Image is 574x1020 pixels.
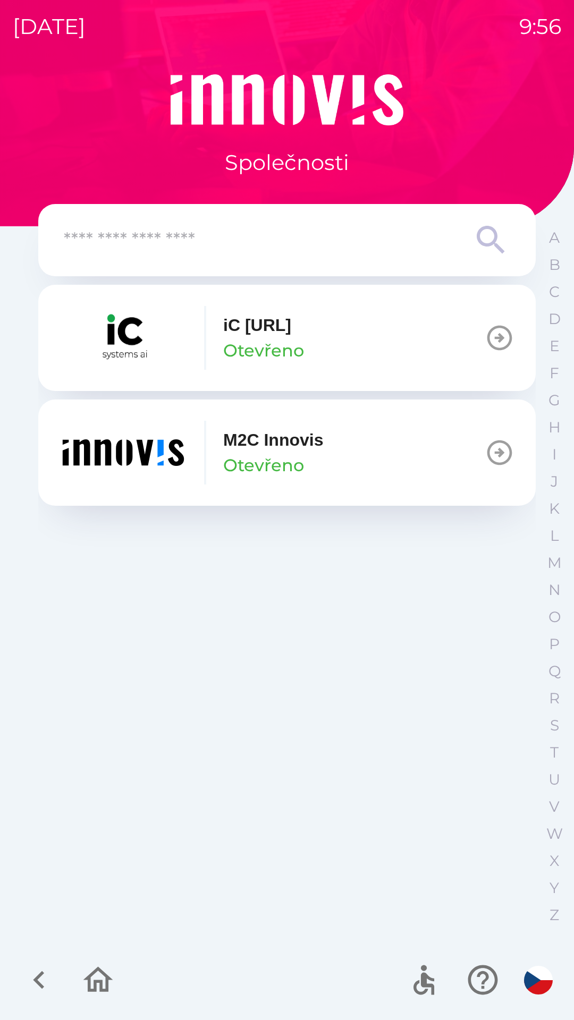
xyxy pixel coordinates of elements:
button: I [541,441,568,468]
img: ef454dd6-c04b-4b09-86fc-253a1223f7b7.png [60,421,187,484]
button: Z [541,902,568,929]
p: F [550,364,559,382]
button: B [541,251,568,278]
img: Logo [38,74,536,125]
p: Y [550,879,559,897]
p: A [549,228,560,247]
button: H [541,414,568,441]
p: P [549,635,560,653]
button: Q [541,658,568,685]
p: O [548,608,561,626]
p: J [551,472,558,491]
button: P [541,631,568,658]
button: W [541,820,568,847]
p: K [549,499,560,518]
button: D [541,305,568,333]
p: R [549,689,560,708]
img: 0b57a2db-d8c2-416d-bc33-8ae43c84d9d8.png [60,306,187,370]
p: N [548,581,561,599]
p: U [548,770,560,789]
button: F [541,360,568,387]
button: V [541,793,568,820]
button: R [541,685,568,712]
p: S [550,716,559,735]
p: V [549,797,560,816]
button: A [541,224,568,251]
p: E [550,337,560,355]
p: 9:56 [519,11,561,42]
button: M2C InnovisOtevřeno [38,399,536,506]
button: G [541,387,568,414]
p: L [550,526,559,545]
p: M [547,554,562,572]
p: Otevřeno [223,453,304,478]
button: O [541,603,568,631]
p: Společnosti [225,147,349,178]
p: iC [URL] [223,312,291,338]
p: [DATE] [13,11,86,42]
p: X [550,852,559,870]
img: cs flag [524,966,553,994]
p: G [548,391,560,410]
button: Y [541,874,568,902]
button: E [541,333,568,360]
p: C [549,283,560,301]
button: iC [URL]Otevřeno [38,285,536,391]
button: J [541,468,568,495]
button: C [541,278,568,305]
p: M2C Innovis [223,427,323,453]
button: U [541,766,568,793]
p: H [548,418,561,437]
button: L [541,522,568,549]
p: T [550,743,559,762]
p: Q [548,662,561,681]
button: N [541,576,568,603]
p: I [552,445,556,464]
p: B [549,256,560,274]
button: T [541,739,568,766]
button: X [541,847,568,874]
button: S [541,712,568,739]
p: W [546,824,563,843]
p: Z [550,906,559,924]
button: M [541,549,568,576]
button: K [541,495,568,522]
p: D [548,310,561,328]
p: Otevřeno [223,338,304,363]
